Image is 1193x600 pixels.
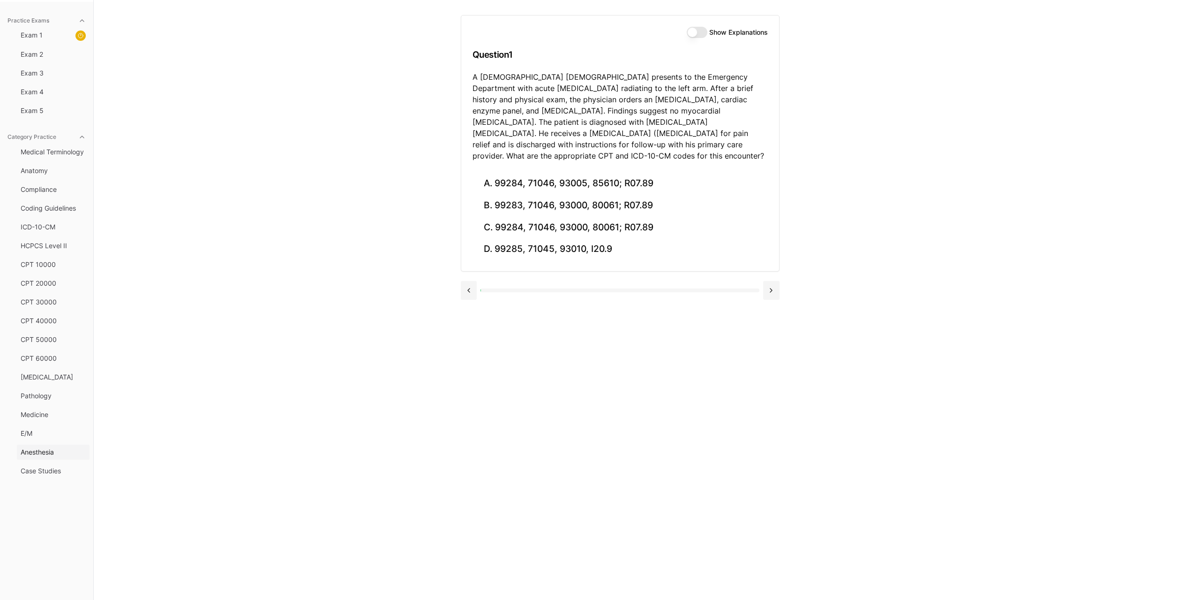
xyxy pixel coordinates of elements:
[17,201,90,216] button: Coding Guidelines
[473,41,768,68] h3: Question 1
[21,106,86,115] span: Exam 5
[473,173,768,195] button: A. 99284, 71046, 93005, 85610; R07.89
[21,316,86,326] span: CPT 40000
[17,313,90,328] button: CPT 40000
[21,466,86,476] span: Case Studies
[17,388,90,403] button: Pathology
[473,216,768,238] button: C. 99284, 71046, 93000, 80061; R07.89
[17,407,90,422] button: Medicine
[4,13,90,28] button: Practice Exams
[17,163,90,178] button: Anatomy
[17,257,90,272] button: CPT 10000
[17,276,90,291] button: CPT 20000
[21,372,86,382] span: [MEDICAL_DATA]
[21,410,86,419] span: Medicine
[17,445,90,460] button: Anesthesia
[17,295,90,310] button: CPT 30000
[17,66,90,81] button: Exam 3
[17,351,90,366] button: CPT 60000
[21,30,86,41] span: Exam 1
[17,28,90,43] button: Exam 1
[21,87,86,97] span: Exam 4
[21,335,86,344] span: CPT 50000
[473,195,768,217] button: B. 99283, 71046, 93000, 80061; R07.89
[21,222,86,232] span: ICD-10-CM
[21,68,86,78] span: Exam 3
[17,463,90,478] button: Case Studies
[21,185,86,194] span: Compliance
[4,129,90,144] button: Category Practice
[17,84,90,99] button: Exam 4
[21,448,86,457] span: Anesthesia
[21,260,86,269] span: CPT 10000
[17,144,90,159] button: Medical Terminology
[21,147,86,157] span: Medical Terminology
[21,166,86,175] span: Anatomy
[17,220,90,235] button: ICD-10-CM
[21,429,86,438] span: E/M
[473,71,768,161] p: A [DEMOGRAPHIC_DATA] [DEMOGRAPHIC_DATA] presents to the Emergency Department with acute [MEDICAL_...
[21,50,86,59] span: Exam 2
[709,29,768,36] label: Show Explanations
[473,238,768,260] button: D. 99285, 71045, 93010, I20.9
[21,391,86,401] span: Pathology
[17,103,90,118] button: Exam 5
[17,238,90,253] button: HCPCS Level II
[21,354,86,363] span: CPT 60000
[17,426,90,441] button: E/M
[17,182,90,197] button: Compliance
[21,241,86,251] span: HCPCS Level II
[17,332,90,347] button: CPT 50000
[21,204,86,213] span: Coding Guidelines
[17,370,90,385] button: [MEDICAL_DATA]
[17,47,90,62] button: Exam 2
[21,279,86,288] span: CPT 20000
[21,297,86,307] span: CPT 30000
